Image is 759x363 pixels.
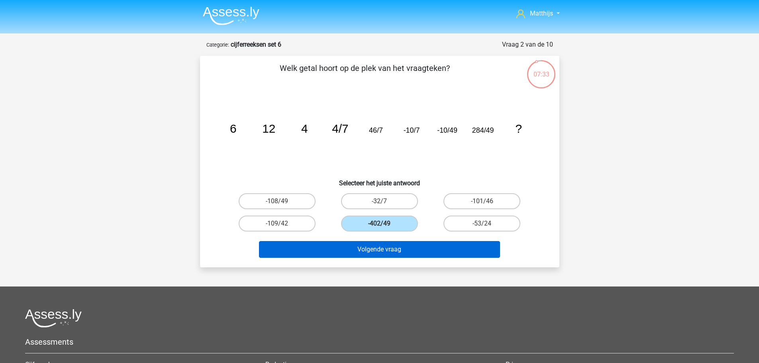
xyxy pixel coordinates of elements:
tspan: 4 [301,122,308,135]
tspan: 12 [262,122,275,135]
strong: cijferreeksen set 6 [231,41,281,48]
div: 07:33 [526,59,556,79]
a: Matthijs [513,9,563,18]
tspan: -10/7 [403,126,420,134]
span: Matthijs [530,10,553,17]
tspan: 284/49 [472,126,494,134]
label: -101/46 [443,193,520,209]
img: Assessly logo [25,309,82,328]
img: Assessly [203,6,259,25]
label: -53/24 [443,216,520,232]
p: Welk getal hoort op de plek van het vraagteken? [213,62,517,86]
label: -109/42 [239,216,316,232]
label: -32/7 [341,193,418,209]
label: -108/49 [239,193,316,209]
tspan: ? [515,122,522,135]
h6: Selecteer het juiste antwoord [213,173,547,187]
button: Volgende vraag [259,241,500,258]
label: -402/49 [341,216,418,232]
tspan: 4/7 [332,122,349,135]
small: Categorie: [206,42,229,48]
h5: Assessments [25,337,734,347]
div: Vraag 2 van de 10 [502,40,553,49]
tspan: 46/7 [369,126,383,134]
tspan: -10/49 [437,126,457,134]
tspan: 6 [229,122,236,135]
